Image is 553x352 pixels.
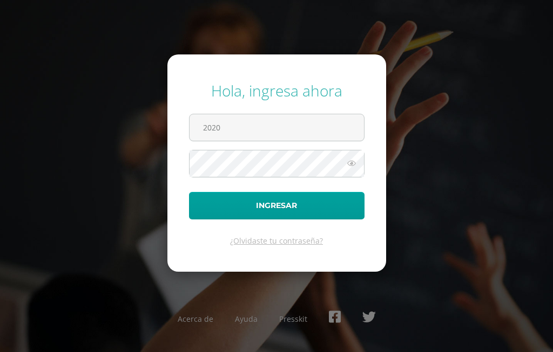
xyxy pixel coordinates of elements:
[230,236,323,246] a: ¿Olvidaste tu contraseña?
[279,314,307,324] a: Presskit
[189,80,365,101] div: Hola, ingresa ahora
[190,114,364,141] input: Correo electrónico o usuario
[235,314,258,324] a: Ayuda
[178,314,213,324] a: Acerca de
[189,192,365,219] button: Ingresar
